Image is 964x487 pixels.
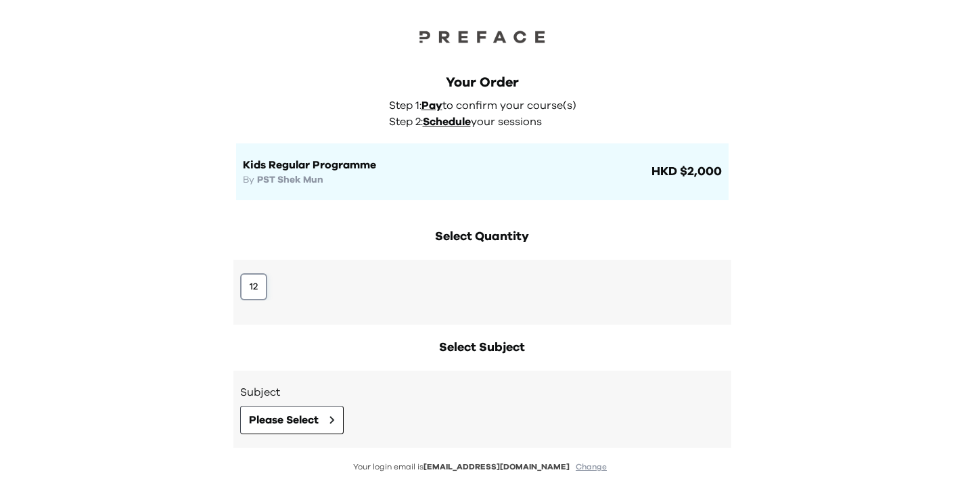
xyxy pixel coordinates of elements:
[240,384,725,400] h3: Subject
[240,273,267,300] button: 12
[243,157,649,173] h1: Kids Regular Programme
[389,114,584,130] p: Step 2: your sessions
[423,463,570,471] span: [EMAIL_ADDRESS][DOMAIN_NAME]
[233,461,731,473] p: Your login email is
[233,338,731,357] h2: Select Subject
[572,461,611,473] button: Change
[236,73,729,92] div: Your Order
[415,27,550,46] img: Preface Logo
[423,116,471,127] span: Schedule
[257,175,323,185] span: PST Shek Mun
[249,412,319,428] span: Please Select
[389,97,584,114] p: Step 1: to confirm your course(s)
[649,162,722,181] span: HKD $2,000
[421,100,442,111] span: Pay
[243,173,649,187] h3: By
[233,227,731,246] h2: Select Quantity
[240,406,344,434] button: Please Select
